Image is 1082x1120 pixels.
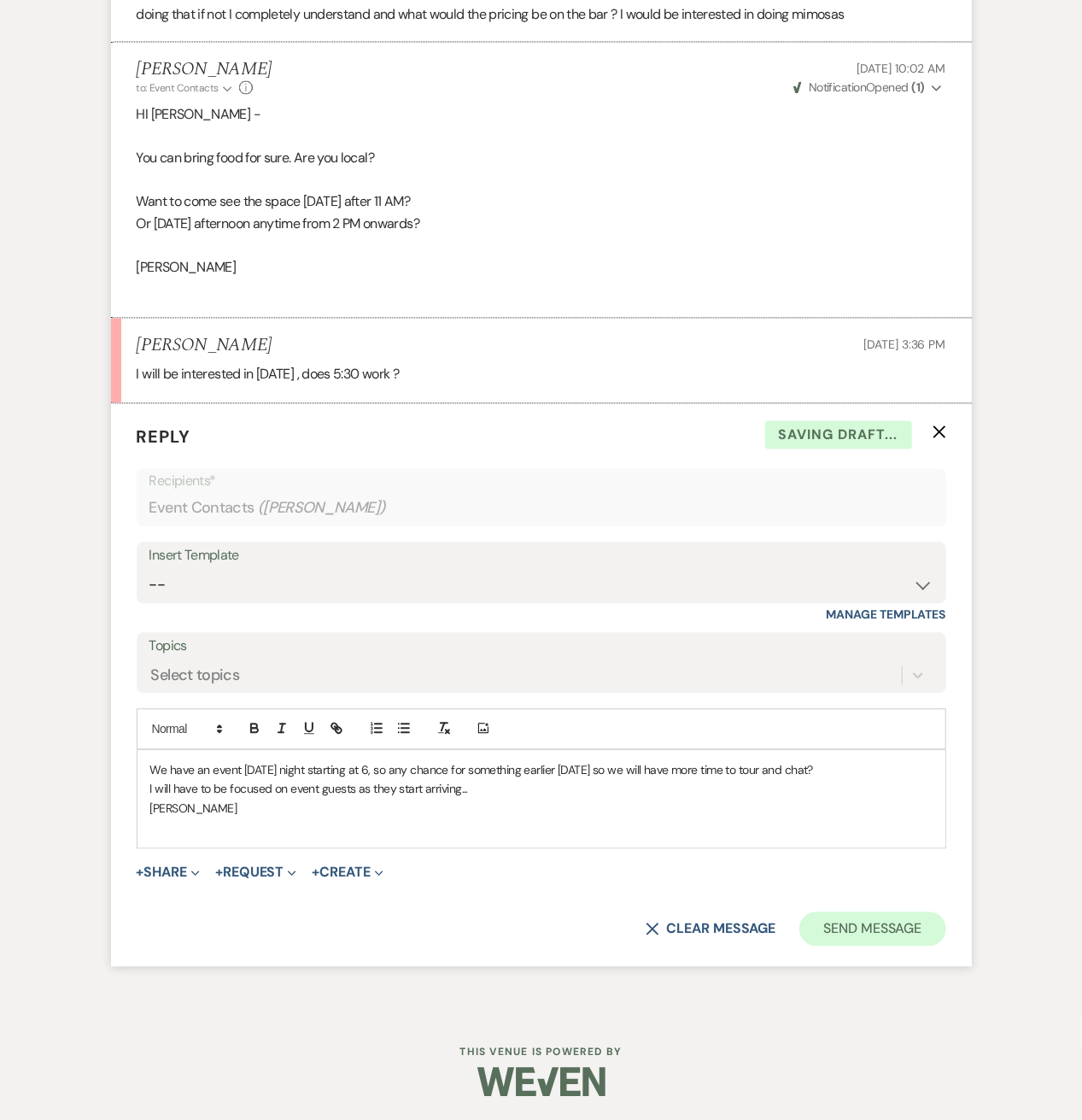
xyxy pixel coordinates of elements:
[791,79,946,97] button: NotificationOpened (1)
[150,780,933,799] p: I will have to be focused on event guests as they start arriving...
[137,191,946,214] p: Want to come see the space [DATE] after 11 AM?
[137,60,272,81] h5: [PERSON_NAME]
[477,1053,605,1112] img: Weven Logo
[799,912,945,947] button: Send Message
[646,923,775,936] button: Clear message
[137,214,946,236] p: Or [DATE] afternoon anytime from 2 PM onwards?
[863,337,945,353] span: [DATE] 3:36 PM
[137,336,272,357] h5: [PERSON_NAME]
[149,635,933,660] label: Topics
[215,866,296,880] button: Request
[149,544,933,569] div: Insert Template
[137,257,946,279] p: [PERSON_NAME]
[312,866,383,880] button: Create
[150,761,933,780] p: We have an event [DATE] night starting at 6, so any chance for something earlier [DATE] so we wil...
[137,426,191,449] span: Reply
[911,80,924,96] strong: ( 1 )
[137,364,946,386] p: I will be interested in [DATE] , does 5:30 work ?
[150,800,933,818] p: [PERSON_NAME]
[765,421,912,450] span: Saving draft...
[151,664,240,687] div: Select topics
[149,492,933,525] div: Event Contacts
[215,866,223,880] span: +
[137,104,946,126] p: HI [PERSON_NAME] -
[857,62,946,77] span: [DATE] 10:02 AM
[793,80,925,96] span: Opened
[137,148,946,170] p: You can bring food for sure. Are you local?
[137,866,201,880] button: Share
[137,82,219,96] span: to: Event Contacts
[149,471,933,493] p: Recipients*
[312,866,319,880] span: +
[258,497,386,520] span: ( [PERSON_NAME] )
[137,866,144,880] span: +
[137,81,235,97] button: to: Event Contacts
[809,80,866,96] span: Notification
[827,607,946,623] a: Manage Templates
